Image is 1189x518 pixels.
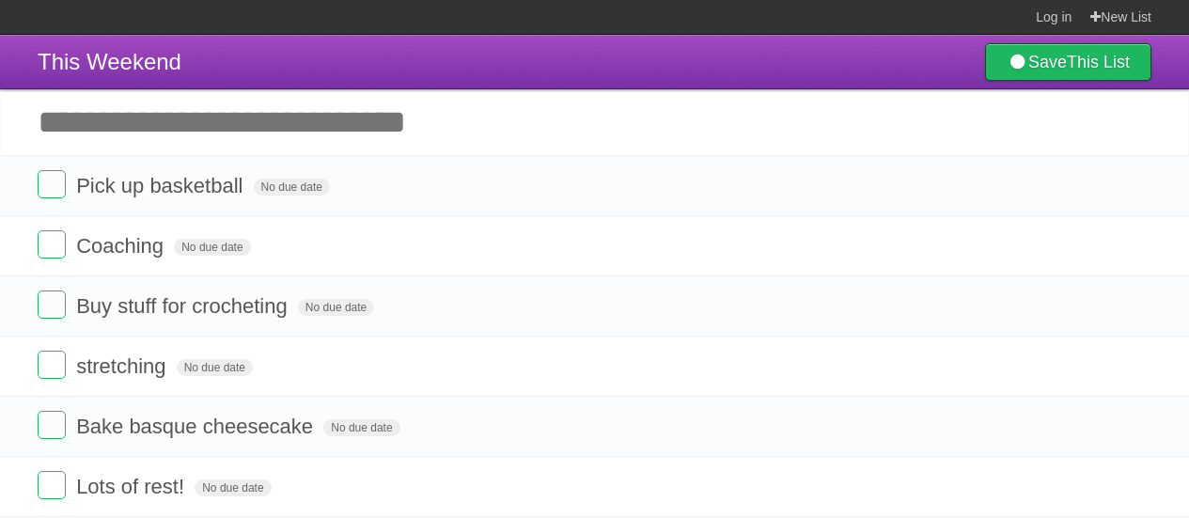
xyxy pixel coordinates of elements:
[76,475,189,498] span: Lots of rest!
[76,354,170,378] span: stretching
[38,230,66,259] label: Done
[76,234,168,258] span: Coaching
[298,299,374,316] span: No due date
[177,359,253,376] span: No due date
[76,415,318,438] span: Bake basque cheesecake
[254,179,330,196] span: No due date
[38,471,66,499] label: Done
[38,170,66,198] label: Done
[38,49,181,74] span: This Weekend
[38,290,66,319] label: Done
[323,419,399,436] span: No due date
[38,411,66,439] label: Done
[174,239,250,256] span: No due date
[76,294,292,318] span: Buy stuff for crocheting
[985,43,1151,81] a: SaveThis List
[38,351,66,379] label: Done
[1067,53,1130,71] b: This List
[195,479,271,496] span: No due date
[76,174,247,197] span: Pick up basketball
